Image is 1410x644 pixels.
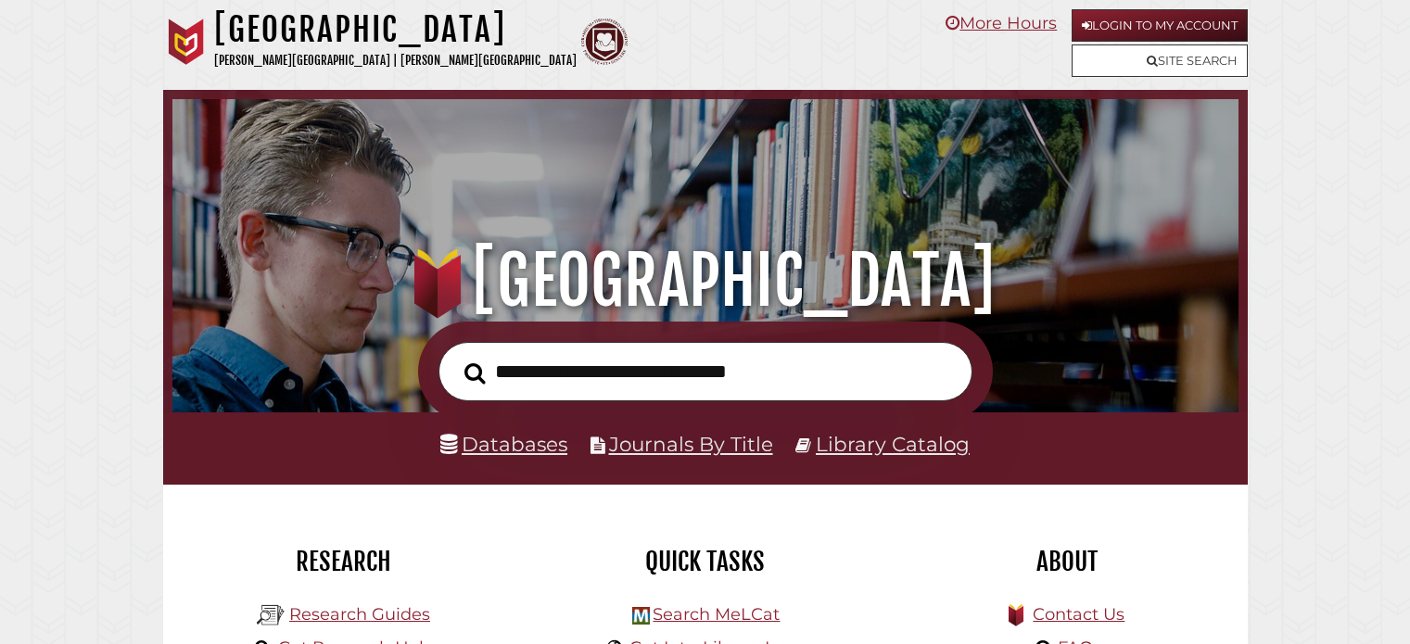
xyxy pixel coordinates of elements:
i: Search [464,361,486,384]
a: Databases [440,432,567,456]
h2: Quick Tasks [539,546,872,577]
h2: About [900,546,1234,577]
a: Research Guides [289,604,430,625]
a: Contact Us [1033,604,1124,625]
button: Search [455,357,495,389]
p: [PERSON_NAME][GEOGRAPHIC_DATA] | [PERSON_NAME][GEOGRAPHIC_DATA] [214,50,577,71]
a: Journals By Title [609,432,773,456]
img: Hekman Library Logo [632,607,650,625]
img: Calvin Theological Seminary [581,19,628,65]
h1: [GEOGRAPHIC_DATA] [214,9,577,50]
h1: [GEOGRAPHIC_DATA] [193,240,1216,322]
a: Login to My Account [1072,9,1248,42]
a: Site Search [1072,44,1248,77]
img: Calvin University [163,19,210,65]
h2: Research [177,546,511,577]
a: Library Catalog [816,432,970,456]
a: Search MeLCat [653,604,780,625]
a: More Hours [946,13,1057,33]
img: Hekman Library Logo [257,601,285,629]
